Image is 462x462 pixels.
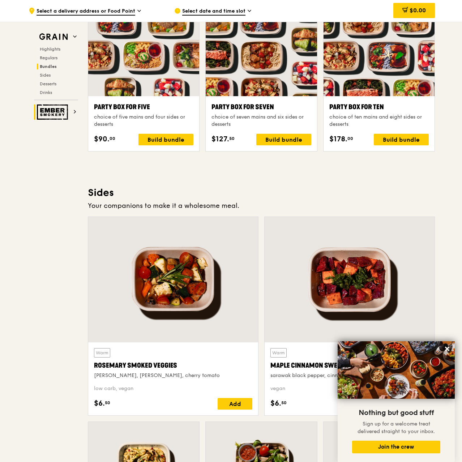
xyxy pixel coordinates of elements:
[94,348,110,358] div: Warm
[94,134,110,145] span: $90.
[211,134,229,145] span: $127.
[329,134,347,145] span: $178.
[441,343,453,355] button: Close
[94,372,252,379] div: [PERSON_NAME], [PERSON_NAME], cherry tomato
[270,372,429,379] div: sarawak black pepper, cinnamon-infused maple syrup, kale
[40,47,60,52] span: Highlights
[88,201,435,211] div: Your companions to make it a wholesome meal.
[270,360,429,371] div: Maple Cinnamon Sweet Potato
[37,104,70,120] img: Ember Smokery web logo
[374,134,429,145] div: Build bundle
[338,341,455,399] img: DSC07876-Edit02-Large.jpeg
[94,102,193,112] div: Party Box for Five
[94,360,252,371] div: Rosemary Smoked Veggies
[256,134,311,145] div: Build bundle
[94,385,252,392] div: low carb, vegan
[347,136,353,141] span: 00
[40,73,51,78] span: Sides
[218,398,252,410] div: Add
[40,64,57,69] span: Bundles
[138,134,193,145] div: Build bundle
[329,102,429,112] div: Party Box for Ten
[37,30,70,43] img: Grain web logo
[229,136,235,141] span: 50
[94,398,105,409] span: $6.
[270,385,429,392] div: vegan
[37,8,135,16] span: Select a delivery address or Food Point
[329,114,429,128] div: choice of ten mains and eight sides or desserts
[88,186,435,199] h3: Sides
[211,114,311,128] div: choice of seven mains and six sides or desserts
[211,102,311,112] div: Party Box for Seven
[270,398,281,409] span: $6.
[40,81,56,86] span: Desserts
[410,7,426,14] span: $0.00
[270,348,287,358] div: Warm
[94,114,193,128] div: choice of five mains and four sides or desserts
[40,55,57,60] span: Regulars
[359,408,434,417] span: Nothing but good stuff
[352,441,440,453] button: Join the crew
[40,90,52,95] span: Drinks
[105,400,110,406] span: 50
[358,421,435,435] span: Sign up for a welcome treat delivered straight to your inbox.
[281,400,287,406] span: 50
[110,136,115,141] span: 00
[182,8,245,16] span: Select date and time slot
